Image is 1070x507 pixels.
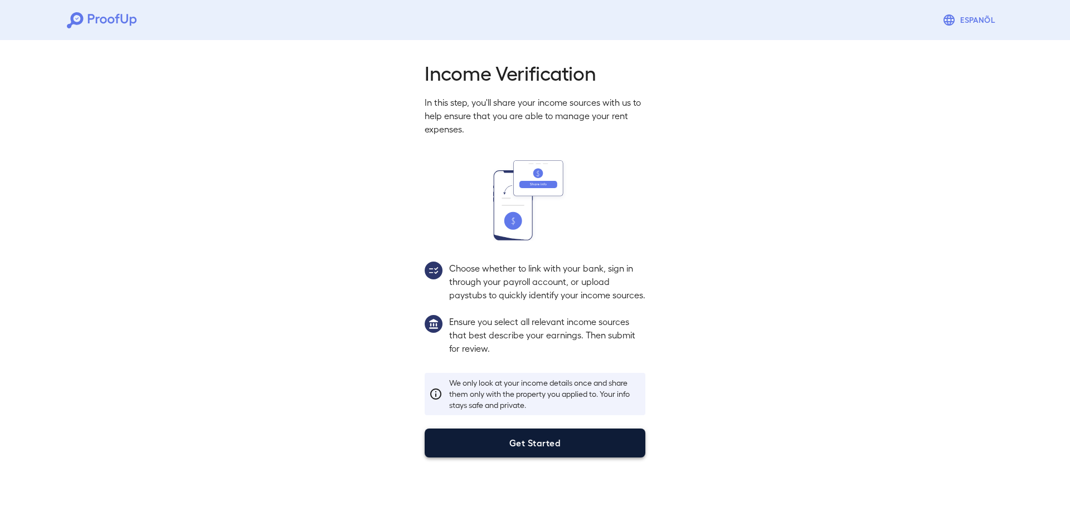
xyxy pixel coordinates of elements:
[938,9,1003,31] button: Espanõl
[425,315,442,333] img: group1.svg
[449,262,645,302] p: Choose whether to link with your bank, sign in through your payroll account, or upload paystubs t...
[425,262,442,279] img: group2.svg
[493,160,577,240] img: transfer_money.svg
[449,315,645,355] p: Ensure you select all relevant income sources that best describe your earnings. Then submit for r...
[425,429,645,457] button: Get Started
[449,377,641,411] p: We only look at your income details once and share them only with the property you applied to. Yo...
[425,60,645,85] h2: Income Verification
[425,96,645,136] p: In this step, you'll share your income sources with us to help ensure that you are able to manage...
